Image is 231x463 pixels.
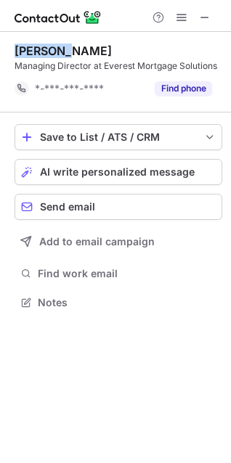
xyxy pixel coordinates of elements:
[40,166,195,178] span: AI write personalized message
[39,236,155,247] span: Add to email campaign
[40,201,95,213] span: Send email
[15,44,112,58] div: [PERSON_NAME]
[155,81,212,96] button: Reveal Button
[15,124,222,150] button: save-profile-one-click
[15,229,222,255] button: Add to email campaign
[38,267,216,280] span: Find work email
[40,131,197,143] div: Save to List / ATS / CRM
[15,263,222,284] button: Find work email
[38,296,216,309] span: Notes
[15,60,222,73] div: Managing Director at Everest Mortgage Solutions
[15,194,222,220] button: Send email
[15,159,222,185] button: AI write personalized message
[15,9,102,26] img: ContactOut v5.3.10
[15,292,222,313] button: Notes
